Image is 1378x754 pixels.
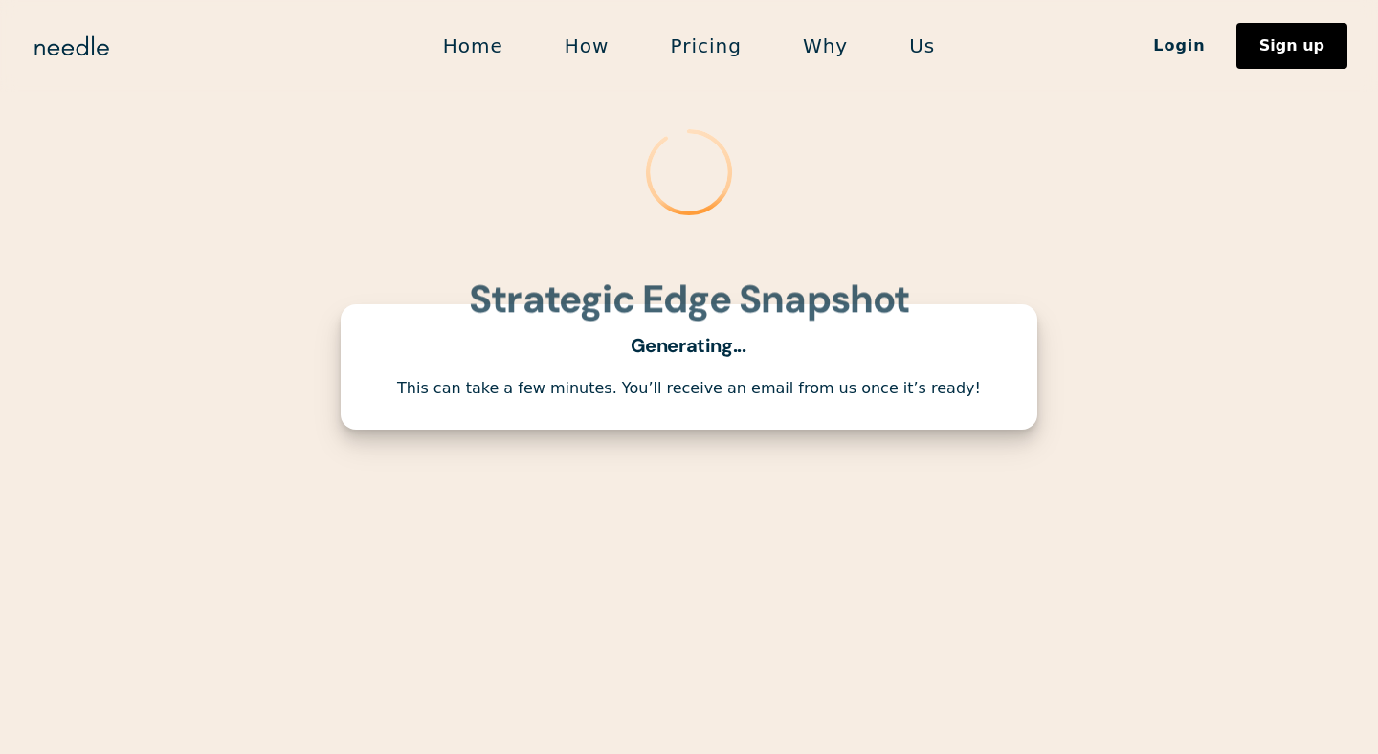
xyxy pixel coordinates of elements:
[772,26,878,66] a: Why
[639,26,771,66] a: Pricing
[631,335,748,356] div: Generating...
[412,26,534,66] a: Home
[1122,30,1236,62] a: Login
[469,274,910,323] strong: Strategic Edge Snapshot
[364,379,1014,399] div: This can take a few minutes. You’ll receive an email from us once it’s ready!
[1259,38,1324,54] div: Sign up
[534,26,640,66] a: How
[1236,23,1347,69] a: Sign up
[878,26,966,66] a: Us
